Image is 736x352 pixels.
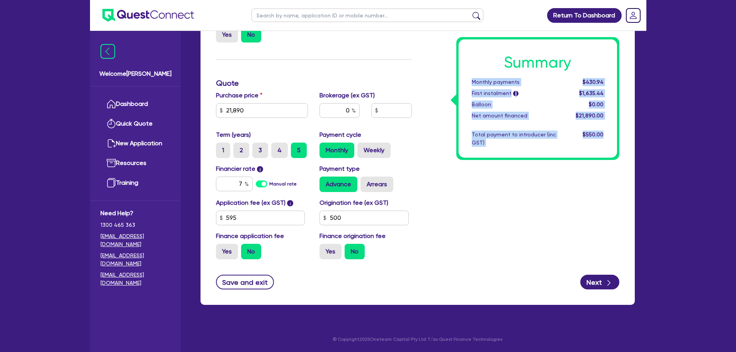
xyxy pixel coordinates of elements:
[320,130,361,139] label: Payment cycle
[583,131,603,138] span: $550.00
[100,252,170,268] a: [EMAIL_ADDRESS][DOMAIN_NAME]
[102,9,194,22] img: quest-connect-logo-blue
[257,166,263,172] span: i
[216,198,286,207] label: Application fee (ex GST)
[252,143,268,158] label: 3
[466,131,562,147] div: Total payment to introducer (inc GST)
[100,153,170,173] a: Resources
[216,231,284,241] label: Finance application fee
[107,178,116,187] img: training
[99,69,172,78] span: Welcome [PERSON_NAME]
[100,271,170,287] a: [EMAIL_ADDRESS][DOMAIN_NAME]
[320,143,354,158] label: Monthly
[271,143,288,158] label: 4
[357,143,391,158] label: Weekly
[320,198,388,207] label: Origination fee (ex GST)
[100,94,170,114] a: Dashboard
[320,244,342,259] label: Yes
[623,5,643,26] a: Dropdown toggle
[100,134,170,153] a: New Application
[107,139,116,148] img: new-application
[241,244,261,259] label: No
[100,114,170,134] a: Quick Quote
[320,164,360,173] label: Payment type
[252,9,483,22] input: Search by name, application ID or mobile number...
[269,180,297,187] label: Manual rate
[216,143,230,158] label: 1
[107,158,116,168] img: resources
[233,143,249,158] label: 2
[466,89,562,97] div: First instalment
[107,119,116,128] img: quick-quote
[216,275,274,289] button: Save and exit
[579,90,603,96] span: $1,635.44
[291,143,307,158] label: 5
[100,209,170,218] span: Need Help?
[320,177,357,192] label: Advance
[216,27,238,43] label: Yes
[547,8,622,23] a: Return To Dashboard
[576,112,603,119] span: $21,890.00
[216,164,263,173] label: Financier rate
[100,232,170,248] a: [EMAIL_ADDRESS][DOMAIN_NAME]
[345,244,365,259] label: No
[360,177,393,192] label: Arrears
[100,221,170,229] span: 1300 465 363
[320,231,386,241] label: Finance origination fee
[216,130,251,139] label: Term (years)
[287,200,293,206] span: i
[589,101,603,107] span: $0.00
[466,100,562,109] div: Balloon
[580,275,619,289] button: Next
[100,173,170,193] a: Training
[216,78,412,88] h3: Quote
[466,78,562,86] div: Monthly payments
[216,244,238,259] label: Yes
[241,27,261,43] label: No
[472,53,604,72] h1: Summary
[513,91,518,97] span: i
[466,112,562,120] div: Net amount financed
[100,44,115,59] img: icon-menu-close
[195,336,640,343] p: © Copyright 2025 Oneteam Capital Pty Ltd T/as Quest Finance Technologies
[583,79,603,85] span: $430.94
[216,91,262,100] label: Purchase price
[320,91,375,100] label: Brokerage (ex GST)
